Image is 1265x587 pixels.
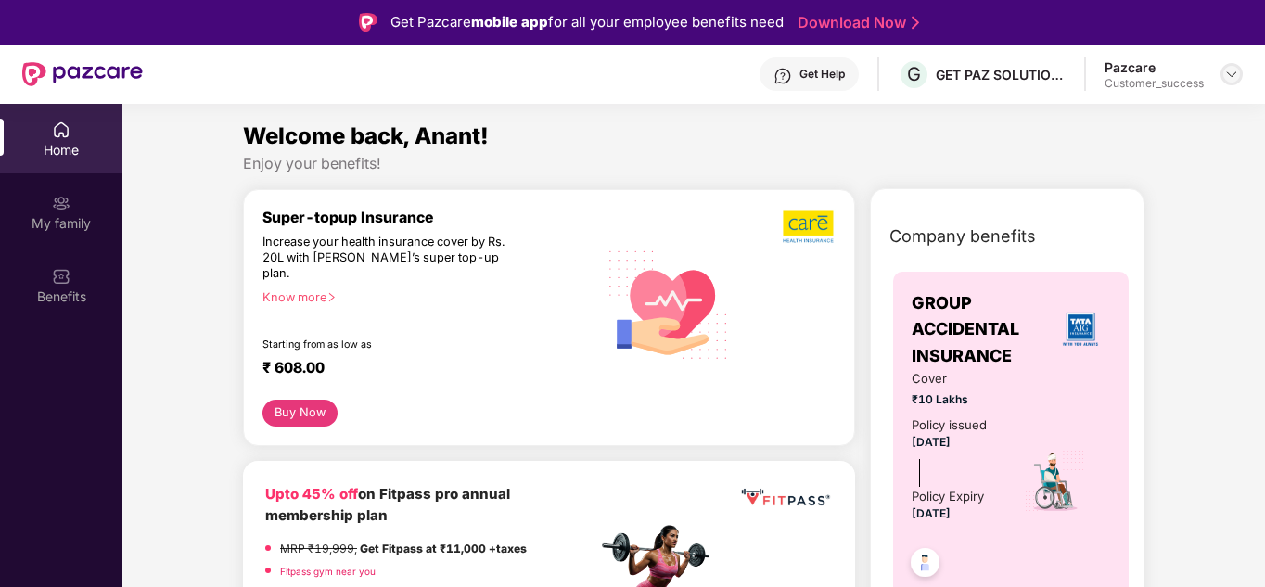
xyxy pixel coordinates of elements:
[243,122,489,149] span: Welcome back, Anant!
[798,13,914,32] a: Download Now
[262,338,518,351] div: Starting from as low as
[1105,76,1204,91] div: Customer_success
[912,369,999,389] span: Cover
[262,359,579,381] div: ₹ 608.00
[326,292,337,302] span: right
[936,66,1066,83] div: GET PAZ SOLUTIONS PRIVATE LIMTED
[1055,304,1105,354] img: insurerLogo
[1105,58,1204,76] div: Pazcare
[912,290,1050,369] span: GROUP ACCIDENTAL INSURANCE
[1224,67,1239,82] img: svg+xml;base64,PHN2ZyBpZD0iRHJvcGRvd24tMzJ4MzIiIHhtbG5zPSJodHRwOi8vd3d3LnczLm9yZy8yMDAwL3N2ZyIgd2...
[280,566,376,577] a: Fitpass gym near you
[889,223,1036,249] span: Company benefits
[912,487,984,506] div: Policy Expiry
[52,121,70,139] img: svg+xml;base64,PHN2ZyBpZD0iSG9tZSIgeG1sbnM9Imh0dHA6Ly93d3cudzMub3JnLzIwMDAvc3ZnIiB3aWR0aD0iMjAiIG...
[52,194,70,212] img: svg+xml;base64,PHN2ZyB3aWR0aD0iMjAiIGhlaWdodD0iMjAiIHZpZXdCb3g9IjAgMCAyMCAyMCIgZmlsbD0ibm9uZSIgeG...
[912,415,987,435] div: Policy issued
[738,483,833,513] img: fppp.png
[22,62,143,86] img: New Pazcare Logo
[1023,449,1087,514] img: icon
[262,235,517,282] div: Increase your health insurance cover by Rs. 20L with [PERSON_NAME]’s super top-up plan.
[773,67,792,85] img: svg+xml;base64,PHN2ZyBpZD0iSGVscC0zMngzMiIgeG1sbnM9Imh0dHA6Ly93d3cudzMub3JnLzIwMDAvc3ZnIiB3aWR0aD...
[262,209,597,226] div: Super-topup Insurance
[597,231,741,376] img: svg+xml;base64,PHN2ZyB4bWxucz0iaHR0cDovL3d3dy53My5vcmcvMjAwMC9zdmciIHhtbG5zOnhsaW5rPSJodHRwOi8vd3...
[359,13,377,32] img: Logo
[265,485,510,525] b: on Fitpass pro annual membership plan
[783,209,836,244] img: b5dec4f62d2307b9de63beb79f102df3.png
[912,506,951,520] span: [DATE]
[265,485,358,503] b: Upto 45% off
[390,11,784,33] div: Get Pazcare for all your employee benefits need
[280,542,357,555] del: MRP ₹19,999,
[262,290,586,303] div: Know more
[52,267,70,286] img: svg+xml;base64,PHN2ZyBpZD0iQmVuZWZpdHMiIHhtbG5zPSJodHRwOi8vd3d3LnczLm9yZy8yMDAwL3N2ZyIgd2lkdGg9Ij...
[912,390,999,408] span: ₹10 Lakhs
[912,13,919,32] img: Stroke
[471,13,548,31] strong: mobile app
[907,63,921,85] span: G
[262,400,338,427] button: Buy Now
[360,542,527,555] strong: Get Fitpass at ₹11,000 +taxes
[912,435,951,449] span: [DATE]
[243,154,1144,173] div: Enjoy your benefits!
[799,67,845,82] div: Get Help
